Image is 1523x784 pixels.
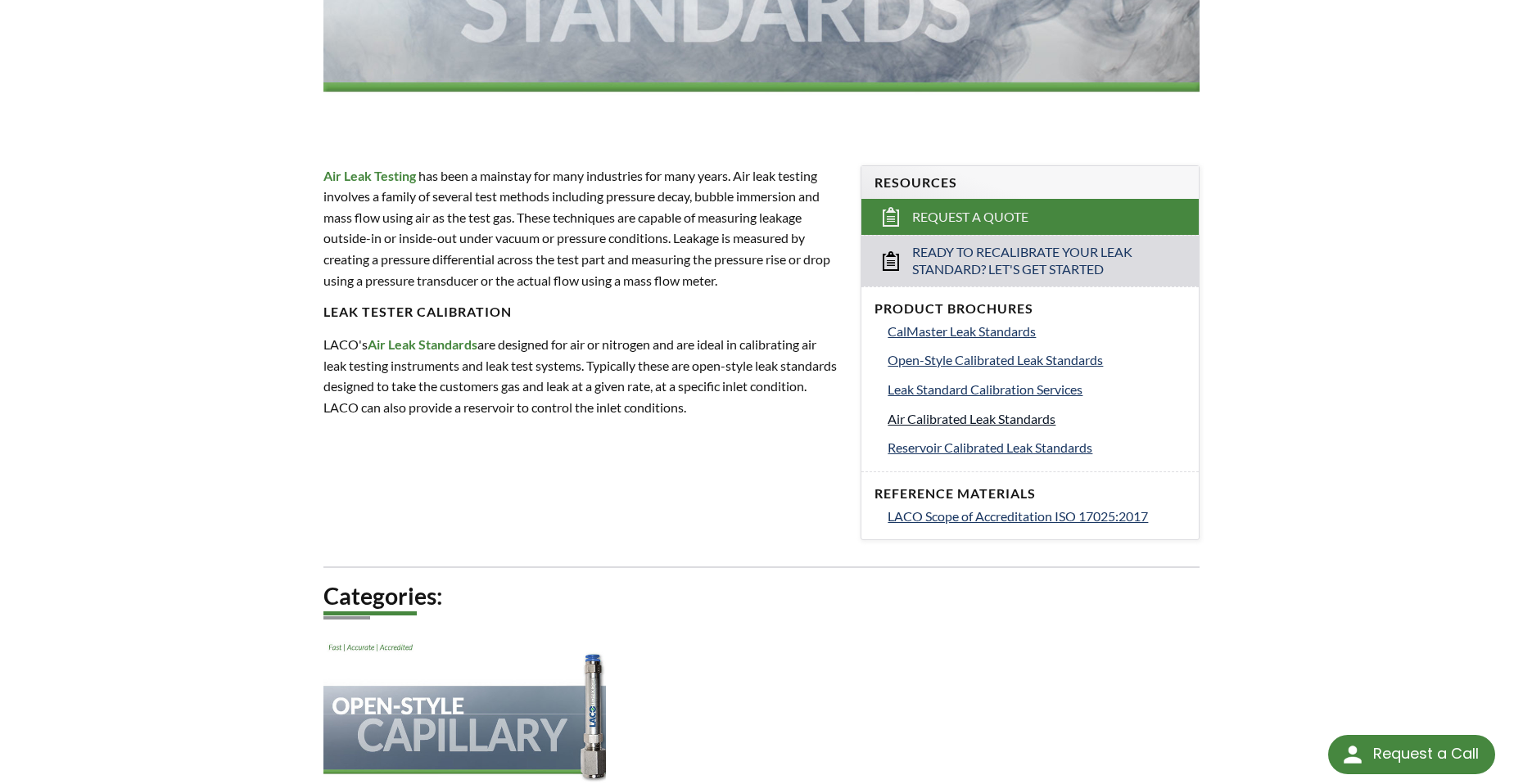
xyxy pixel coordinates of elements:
p: LACO's are designed for air or nitrogen and are ideal in calibrating air leak testing instruments... [323,334,841,417]
h4: Product Brochures [874,300,1186,318]
span: Air Calibrated Leak Standards [888,411,1055,426]
img: round button [1340,741,1366,768]
a: LACO Scope of Accreditation ISO 17025:2017 [888,506,1186,527]
a: Leak Standard Calibration Services [888,379,1186,400]
a: CalMaster Leak Standards [888,321,1186,342]
strong: Air Leak Standards [368,336,477,352]
span: Ready to Recalibrate Your Leak Standard? Let's Get Started [912,244,1150,278]
a: Reservoir Calibrated Leak Standards [888,437,1186,458]
p: has been a mainstay for many industries for many years. Air leak testing involves a family of sev... [323,165,841,291]
h4: Resources [874,174,1186,191]
h4: Reference Materials [874,485,1186,502]
a: Air Calibrated Leak Standards [888,408,1186,430]
div: Request a Call [1328,735,1495,774]
h4: Leak Tester Calibration [323,304,841,321]
div: Request a Call [1373,735,1479,773]
span: CalMaster Leak Standards [888,323,1036,339]
h2: Categories: [323,581,1200,611]
span: Leak Standard Calibration Services [888,381,1082,397]
a: Open-Style Calibrated Leak Standards [888,349,1186,371]
span: LACO Scope of Accreditation ISO 17025:2017 [888,508,1148,524]
span: Open-Style Calibrated Leak Standards [888,352,1103,367]
a: Request a Quote [861,199,1199,235]
span: Request a Quote [912,209,1028,226]
span: Reservoir Calibrated Leak Standards [888,439,1092,455]
strong: Air Leak Testing [323,168,416,183]
a: Ready to Recalibrate Your Leak Standard? Let's Get Started [861,235,1199,286]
